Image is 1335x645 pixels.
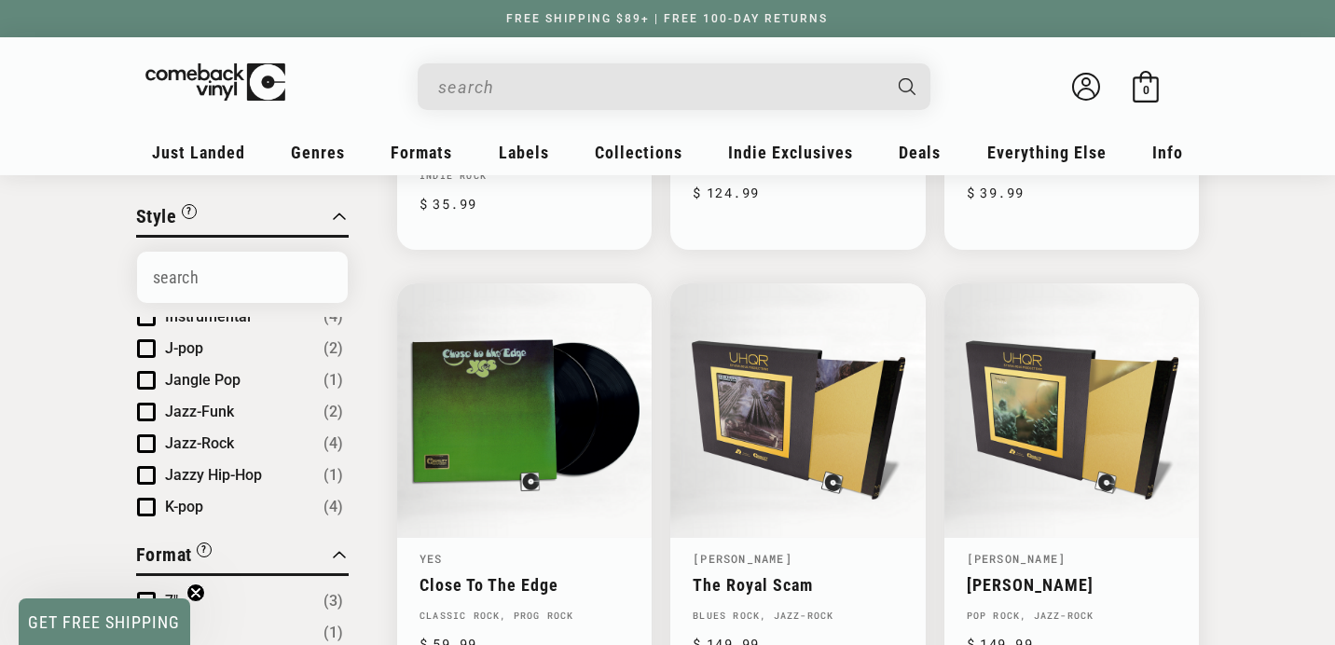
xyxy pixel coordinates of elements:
[323,306,343,328] span: Number of products: (4)
[136,202,197,235] button: Filter by Style
[165,466,262,484] span: Jazzy Hip-Hop
[137,252,348,303] input: Search Options
[186,583,205,602] button: Close teaser
[136,541,212,573] button: Filter by Format
[136,205,177,227] span: Style
[1152,143,1183,162] span: Info
[392,143,453,162] span: Formats
[1143,84,1149,98] span: 0
[900,143,942,162] span: Deals
[323,337,343,360] span: Number of products: (2)
[152,143,245,162] span: Just Landed
[323,464,343,487] span: Number of products: (1)
[595,143,682,162] span: Collections
[165,308,251,325] span: Instrumental
[728,143,853,162] span: Indie Exclusives
[323,369,343,391] span: Number of products: (1)
[967,575,1177,595] a: [PERSON_NAME]
[323,432,343,455] span: Number of products: (4)
[165,592,178,610] span: 7"
[323,622,343,644] span: Number of products: (1)
[418,63,930,110] div: Search
[499,143,549,162] span: Labels
[693,551,792,566] a: [PERSON_NAME]
[19,598,190,645] div: GET FREE SHIPPINGClose teaser
[165,339,203,357] span: J-pop
[136,543,192,566] span: Format
[165,498,203,515] span: K-pop
[438,68,880,106] input: When autocomplete results are available use up and down arrows to review and enter to select
[29,612,181,632] span: GET FREE SHIPPING
[420,575,629,595] a: Close To The Edge
[489,12,847,25] a: FREE SHIPPING $89+ | FREE 100-DAY RETURNS
[323,590,343,612] span: Number of products: (3)
[165,403,234,420] span: Jazz-Funk
[883,63,933,110] button: Search
[967,551,1067,566] a: [PERSON_NAME]
[165,434,234,452] span: Jazz-Rock
[291,143,345,162] span: Genres
[693,575,902,595] a: The Royal Scam
[420,551,443,566] a: Yes
[165,371,241,389] span: Jangle Pop
[323,401,343,423] span: Number of products: (2)
[987,143,1107,162] span: Everything Else
[323,496,343,518] span: Number of products: (4)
